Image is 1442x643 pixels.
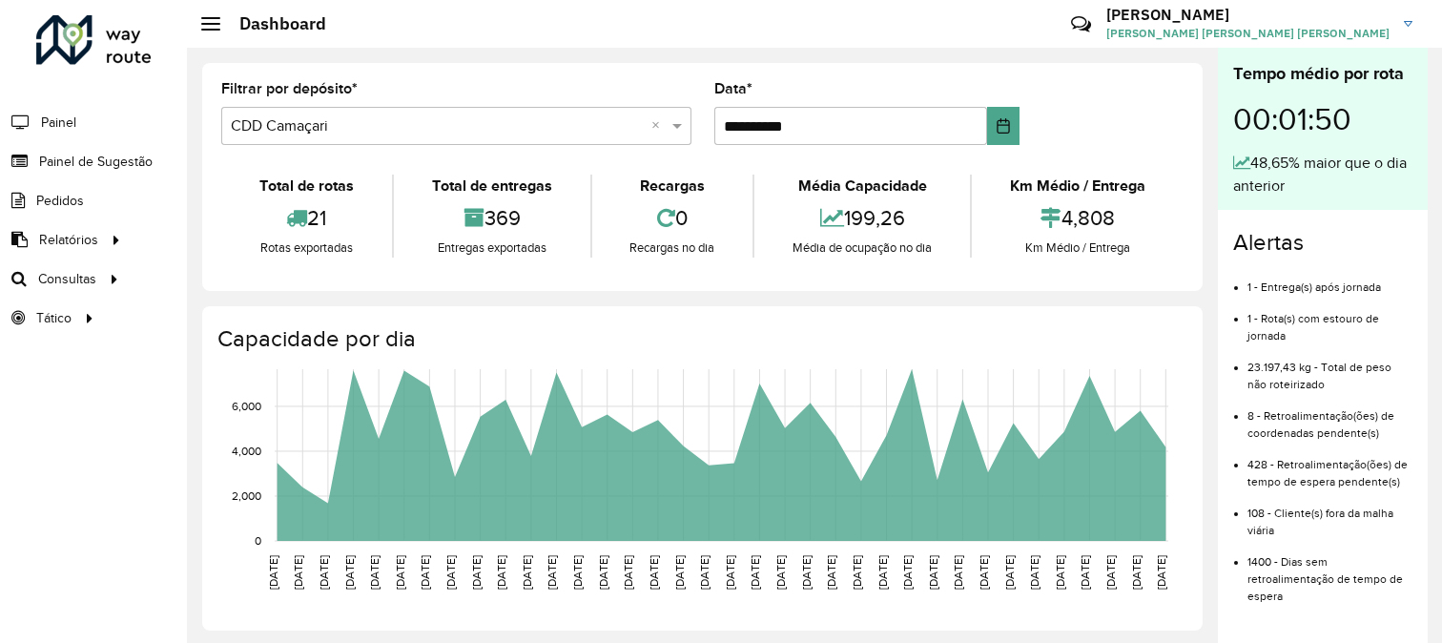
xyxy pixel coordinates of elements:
text: [DATE] [1028,555,1040,590]
text: [DATE] [419,555,431,590]
text: [DATE] [901,555,914,590]
span: [PERSON_NAME] [PERSON_NAME] [PERSON_NAME] [1106,25,1390,42]
text: [DATE] [470,555,483,590]
text: [DATE] [978,555,990,590]
text: [DATE] [1079,555,1091,590]
text: [DATE] [749,555,761,590]
text: [DATE] [1054,555,1066,590]
div: 0 [597,197,749,239]
text: [DATE] [495,555,507,590]
li: 8 - Retroalimentação(ões) de coordenadas pendente(s) [1247,393,1412,442]
h4: Capacidade por dia [217,325,1184,353]
span: Clear all [651,114,668,137]
label: Data [714,77,752,100]
text: [DATE] [673,555,686,590]
text: [DATE] [1130,555,1143,590]
a: Contato Rápido [1061,4,1102,45]
text: [DATE] [521,555,533,590]
text: [DATE] [318,555,330,590]
text: [DATE] [648,555,660,590]
div: Km Médio / Entrega [977,239,1179,258]
text: [DATE] [1104,555,1117,590]
text: [DATE] [1003,555,1016,590]
span: Tático [36,308,72,328]
div: Total de rotas [226,175,387,197]
div: 00:01:50 [1233,87,1412,152]
div: Rotas exportadas [226,239,387,258]
text: [DATE] [851,555,863,590]
div: 199,26 [759,197,965,239]
div: Recargas [597,175,749,197]
h4: Alertas [1233,229,1412,257]
text: [DATE] [622,555,634,590]
h3: [PERSON_NAME] [1106,6,1390,24]
span: Relatórios [39,230,98,250]
div: 369 [399,197,586,239]
text: [DATE] [952,555,964,590]
text: [DATE] [800,555,813,590]
text: [DATE] [597,555,609,590]
label: Filtrar por depósito [221,77,358,100]
text: 6,000 [232,400,261,412]
text: [DATE] [698,555,711,590]
text: [DATE] [774,555,787,590]
text: [DATE] [368,555,381,590]
div: Entregas exportadas [399,239,586,258]
span: Pedidos [36,191,84,211]
div: Total de entregas [399,175,586,197]
text: 4,000 [232,445,261,457]
span: Painel [41,113,76,133]
h2: Dashboard [220,13,326,34]
text: [DATE] [876,555,889,590]
div: 48,65% maior que o dia anterior [1233,152,1412,197]
text: 2,000 [232,489,261,502]
text: [DATE] [394,555,406,590]
div: Recargas no dia [597,239,749,258]
text: [DATE] [825,555,837,590]
span: Painel de Sugestão [39,152,153,172]
text: [DATE] [724,555,736,590]
text: [DATE] [267,555,279,590]
text: [DATE] [927,555,939,590]
div: 4,808 [977,197,1179,239]
text: 0 [255,534,261,547]
text: [DATE] [292,555,304,590]
button: Choose Date [987,107,1020,145]
div: 21 [226,197,387,239]
span: Consultas [38,269,96,289]
li: 428 - Retroalimentação(ões) de tempo de espera pendente(s) [1247,442,1412,490]
li: 108 - Cliente(s) fora da malha viária [1247,490,1412,539]
li: 1 - Rota(s) com estouro de jornada [1247,296,1412,344]
li: 1 - Entrega(s) após jornada [1247,264,1412,296]
text: [DATE] [343,555,356,590]
li: 23.197,43 kg - Total de peso não roteirizado [1247,344,1412,393]
li: 1400 - Dias sem retroalimentação de tempo de espera [1247,539,1412,605]
text: [DATE] [546,555,558,590]
div: Km Médio / Entrega [977,175,1179,197]
text: [DATE] [571,555,584,590]
div: Média de ocupação no dia [759,239,965,258]
text: [DATE] [444,555,457,590]
div: Média Capacidade [759,175,965,197]
text: [DATE] [1155,555,1167,590]
div: Tempo médio por rota [1233,61,1412,87]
